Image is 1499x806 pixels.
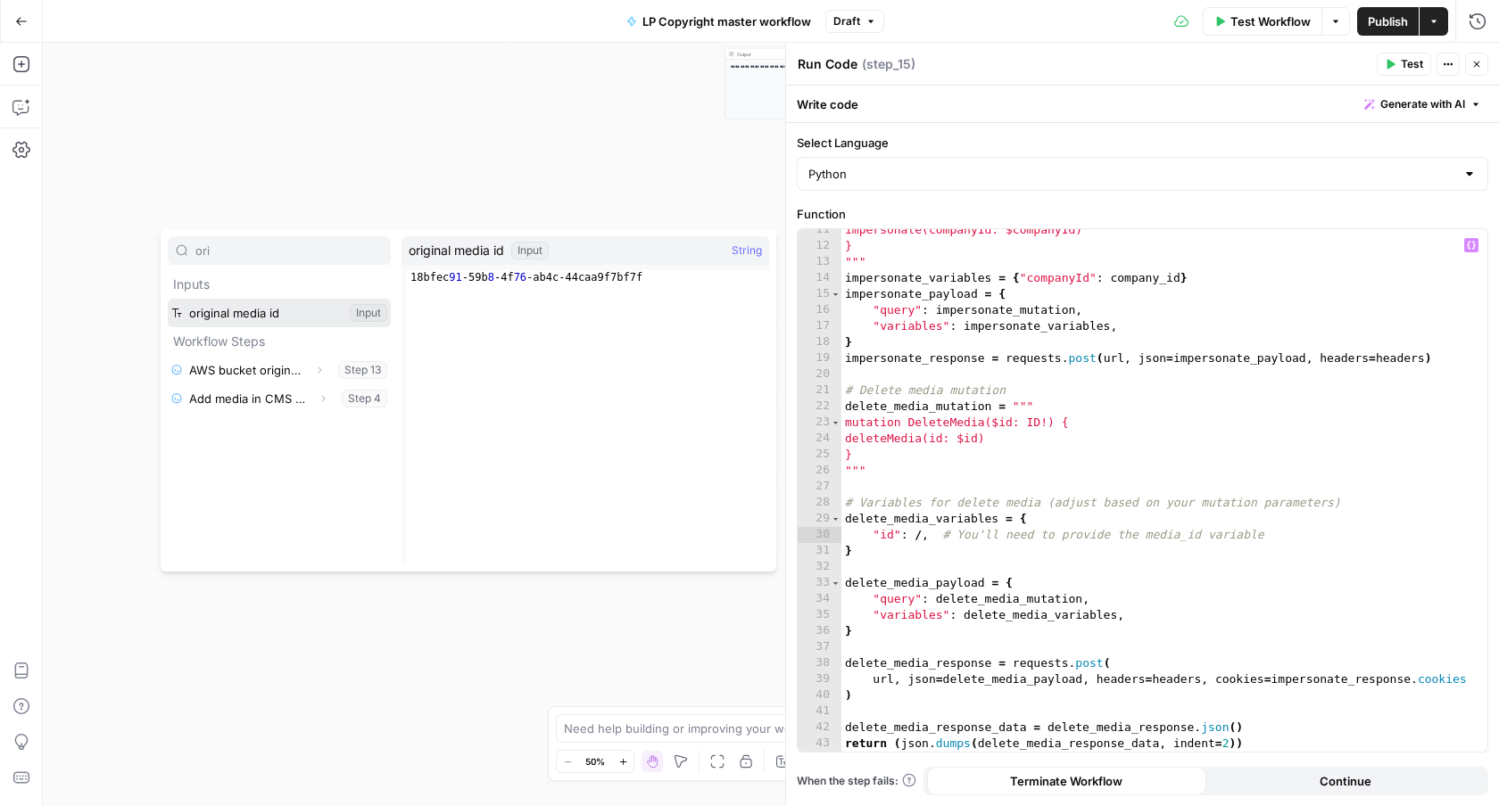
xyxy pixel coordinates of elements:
[798,55,857,73] textarea: Run Code
[195,242,383,259] input: Search
[798,623,841,639] div: 36
[786,86,1499,122] div: Write code
[798,399,841,415] div: 22
[737,51,839,58] div: Output
[798,607,841,623] div: 35
[798,671,841,687] div: 39
[798,366,841,382] div: 20
[798,575,841,591] div: 33
[798,655,841,671] div: 38
[797,134,1488,152] label: Select Language
[831,511,841,527] span: Toggle code folding, rows 29 through 31
[825,10,884,33] button: Draft
[1357,7,1419,36] button: Publish
[168,327,391,356] p: Workflow Steps
[798,382,841,399] div: 21
[831,286,841,302] span: Toggle code folding, rows 15 through 18
[798,543,841,559] div: 31
[798,270,841,286] div: 14
[1230,12,1311,30] span: Test Workflow
[798,447,841,463] div: 25
[798,222,841,238] div: 11
[798,687,841,703] div: 40
[511,242,549,259] div: Input
[798,639,841,655] div: 37
[1206,767,1486,795] button: Continue
[798,415,841,431] div: 23
[168,299,391,327] button: Select variable original media id
[797,773,916,789] a: When the step fails:
[168,356,391,384] button: Select variable AWS bucket original image backup Run Code
[1320,772,1371,790] span: Continue
[798,238,841,254] div: 12
[798,703,841,720] div: 41
[1380,96,1465,112] span: Generate with AI
[798,431,841,447] div: 24
[1357,93,1488,116] button: Generate with AI
[1010,772,1122,790] span: Terminate Workflow
[831,575,841,591] span: Toggle code folding, rows 33 through 36
[798,334,841,350] div: 18
[798,495,841,511] div: 28
[409,242,504,259] span: original media id
[798,254,841,270] div: 13
[831,415,841,431] span: Toggle code folding, rows 23 through 25
[862,55,915,73] span: ( step_15 )
[732,242,762,259] span: String
[642,12,811,30] span: LP Copyright master workflow
[798,511,841,527] div: 29
[798,736,841,752] div: 43
[798,302,841,318] div: 16
[808,165,1455,183] input: Python
[798,559,841,575] div: 32
[797,205,1488,223] label: Function
[585,754,605,769] span: 50%
[798,527,841,543] div: 30
[168,270,391,299] p: Inputs
[798,286,841,302] div: 15
[833,13,860,29] span: Draft
[798,463,841,479] div: 26
[798,318,841,334] div: 17
[798,720,841,736] div: 42
[798,591,841,607] div: 34
[1377,53,1431,76] button: Test
[616,7,822,36] button: LP Copyright master workflow
[1401,56,1423,72] span: Test
[798,350,841,366] div: 19
[1203,7,1321,36] button: Test Workflow
[1368,12,1408,30] span: Publish
[798,479,841,495] div: 27
[168,384,391,413] button: Select variable Add media in CMS - Run Code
